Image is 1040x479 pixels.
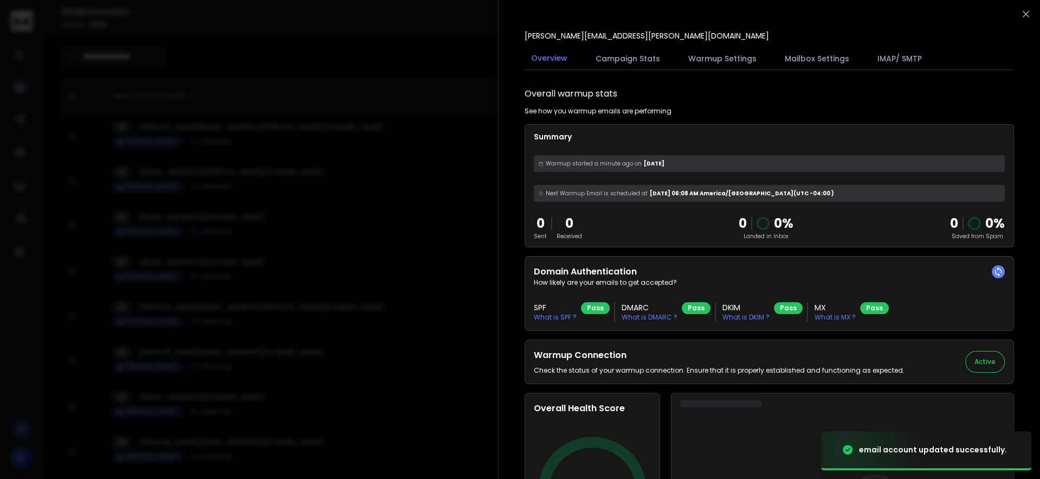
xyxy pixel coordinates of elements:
[589,47,667,71] button: Campaign Stats
[534,366,905,375] p: Check the status of your warmup connection. Ensure that it is properly established and functionin...
[950,232,1005,240] p: Saved from Spam
[965,351,1005,373] button: Active
[534,265,1005,278] h2: Domain Authentication
[774,302,803,314] div: Pass
[534,349,905,362] h2: Warmup Connection
[534,155,1005,172] div: [DATE]
[774,215,793,232] p: 0 %
[534,131,1005,142] p: Summary
[739,215,747,232] p: 0
[722,302,770,313] h3: DKIM
[622,302,677,313] h3: DMARC
[815,313,856,322] p: What is MX ?
[860,302,889,314] div: Pass
[525,30,769,41] p: [PERSON_NAME][EMAIL_ADDRESS][PERSON_NAME][DOMAIN_NAME]
[546,159,642,168] span: Warmup started a minute ago on
[950,214,958,232] strong: 0
[622,313,677,322] p: What is DMARC ?
[525,107,671,116] p: See how you warmup emails are performing
[682,302,710,314] div: Pass
[557,215,582,232] p: 0
[557,232,582,240] p: Received
[581,302,610,314] div: Pass
[985,215,1005,232] p: 0 %
[534,215,547,232] p: 0
[534,278,1005,287] p: How likely are your emails to get accepted?
[722,313,770,322] p: What is DKIM ?
[682,47,763,71] button: Warmup Settings
[815,302,856,313] h3: MX
[546,189,648,197] span: Next Warmup Email is scheduled at
[739,232,793,240] p: Landed in Inbox
[871,47,928,71] button: IMAP/ SMTP
[525,87,617,100] h1: Overall warmup stats
[534,402,651,415] h2: Overall Health Score
[534,232,547,240] p: Sent
[778,47,856,71] button: Mailbox Settings
[534,313,577,322] p: What is SPF ?
[525,46,574,71] button: Overview
[534,185,1005,202] div: [DATE] 06:08 AM America/[GEOGRAPHIC_DATA] (UTC -04:00 )
[534,302,577,313] h3: SPF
